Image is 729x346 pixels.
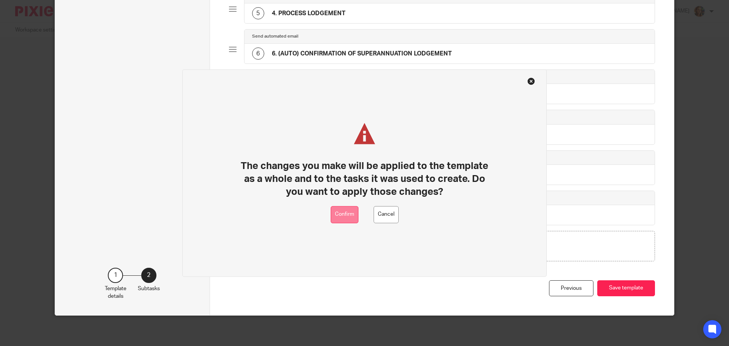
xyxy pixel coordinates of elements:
[374,206,399,223] button: Cancel
[272,50,452,58] h4: 6. (AUTO) CONFIRMATION OF SUPERANNUATION LODGEMENT
[108,268,123,283] div: 1
[252,7,264,19] div: 5
[252,47,264,60] div: 6
[331,206,358,223] button: Confirm
[597,280,655,297] button: Save template
[549,280,593,297] div: Previous
[252,33,298,39] h4: Send automated email
[272,9,346,17] h4: 4. PROCESS LODGEMENT
[105,285,126,300] p: Template details
[237,160,492,199] h1: The changes you make will be applied to the template as a whole and to the tasks it was used to c...
[138,285,160,292] p: Subtasks
[141,268,156,283] div: 2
